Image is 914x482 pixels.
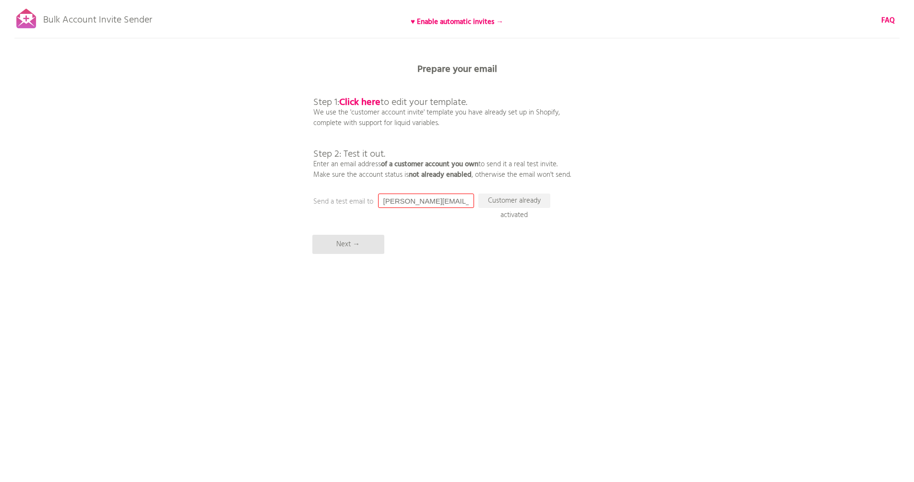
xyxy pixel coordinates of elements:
[312,235,384,254] p: Next →
[339,95,380,110] a: Click here
[478,194,550,208] p: Customer already activated
[313,77,571,180] p: We use the 'customer account invite' template you have already set up in Shopify, complete with s...
[409,169,472,181] b: not already enabled
[381,159,478,170] b: of a customer account you own
[411,16,503,28] b: ♥ Enable automatic invites →
[313,95,467,110] span: Step 1: to edit your template.
[881,15,895,26] a: FAQ
[313,147,385,162] span: Step 2: Test it out.
[313,196,505,207] p: Send a test email to
[43,6,152,30] p: Bulk Account Invite Sender
[417,62,497,77] b: Prepare your email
